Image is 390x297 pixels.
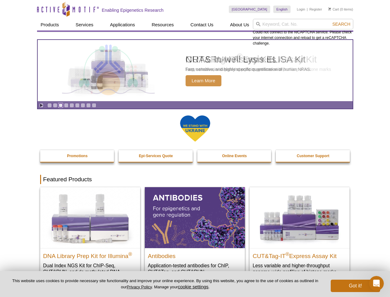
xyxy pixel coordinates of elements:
a: Go to slide 7 [81,103,85,108]
a: Go to slide 8 [86,103,91,108]
button: Got it! [331,280,380,292]
div: Could not connect to the reCAPTCHA service. Please check your internet connection and reload to g... [253,19,353,46]
a: Go to slide 3 [58,103,63,108]
a: Privacy Policy [127,285,152,289]
img: DNA Library Prep Kit for Illumina [40,187,140,248]
a: [GEOGRAPHIC_DATA] [229,6,270,13]
p: Less variable and higher-throughput genome-wide profiling of histone marks​. [253,262,346,275]
p: Dual Index NGS Kit for ChIP-Seq, CUT&RUN, and ds methylated DNA assays. [43,262,137,281]
sup: ® [286,251,289,256]
img: We Stand With Ukraine [180,115,211,142]
li: | [307,6,308,13]
h2: Antibodies [148,250,242,259]
h2: Enabling Epigenetics Research [102,7,164,13]
a: DNA Library Prep Kit for Illumina DNA Library Prep Kit for Illumina® Dual Index NGS Kit for ChIP-... [40,187,140,287]
a: Epi-Services Quote [119,150,193,162]
a: Go to slide 1 [47,103,52,108]
a: Applications [106,19,139,31]
a: About Us [226,19,253,31]
a: Register [309,7,322,11]
a: Go to slide 5 [69,103,74,108]
a: English [273,6,291,13]
button: cookie settings [178,284,208,289]
img: Your Cart [328,7,331,11]
a: Customer Support [276,150,350,162]
a: Login [297,7,305,11]
a: Services [72,19,97,31]
a: All Antibodies Antibodies Application-tested antibodies for ChIP, CUT&Tag, and CUT&RUN. [145,187,245,281]
li: (0 items) [328,6,353,13]
img: CUT&Tag-IT® Express Assay Kit [250,187,350,248]
a: Contact Us [187,19,217,31]
a: Promotions [40,150,115,162]
p: Application-tested antibodies for ChIP, CUT&Tag, and CUT&RUN. [148,262,242,275]
input: Keyword, Cat. No. [253,19,353,29]
strong: Online Events [222,154,247,158]
h2: DNA Library Prep Kit for Illumina [43,250,137,259]
a: Go to slide 4 [64,103,69,108]
a: Online Events [197,150,272,162]
a: Toggle autoplay [39,103,44,108]
a: Go to slide 6 [75,103,80,108]
a: Products [37,19,63,31]
span: Search [332,22,350,27]
a: Cart [328,7,339,11]
img: All Antibodies [145,187,245,248]
sup: ® [128,251,132,256]
button: Search [330,21,352,27]
a: Go to slide 2 [53,103,57,108]
h2: Featured Products [40,175,350,184]
a: CUT&Tag-IT® Express Assay Kit CUT&Tag-IT®Express Assay Kit Less variable and higher-throughput ge... [250,187,350,281]
iframe: Intercom live chat [369,276,384,291]
h2: CUT&Tag-IT Express Assay Kit [253,250,346,259]
a: Go to slide 9 [92,103,96,108]
a: Resources [148,19,178,31]
strong: Epi-Services Quote [139,154,173,158]
p: This website uses cookies to provide necessary site functionality and improve your online experie... [10,278,321,290]
strong: Promotions [67,154,88,158]
strong: Customer Support [297,154,329,158]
